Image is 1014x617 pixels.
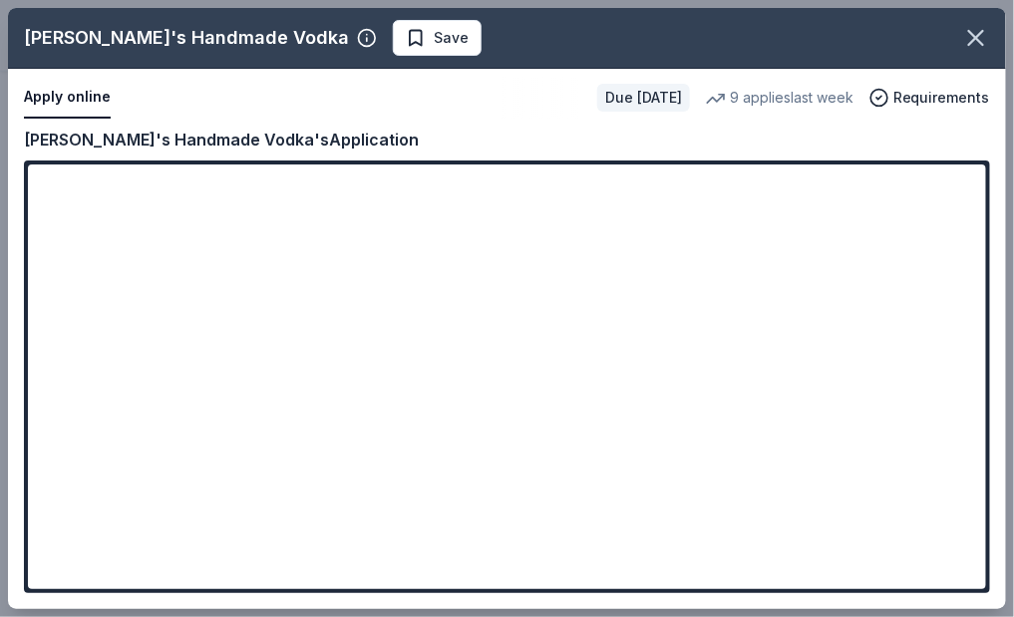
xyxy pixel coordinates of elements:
span: Requirements [893,86,990,110]
div: [PERSON_NAME]'s Handmade Vodka [24,22,349,54]
span: Save [434,26,469,50]
button: Apply online [24,77,111,119]
div: 9 applies last week [706,86,853,110]
div: Due [DATE] [597,84,690,112]
div: [PERSON_NAME]'s Handmade Vodka's Application [24,127,419,153]
button: Requirements [869,86,990,110]
button: Save [393,20,482,56]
